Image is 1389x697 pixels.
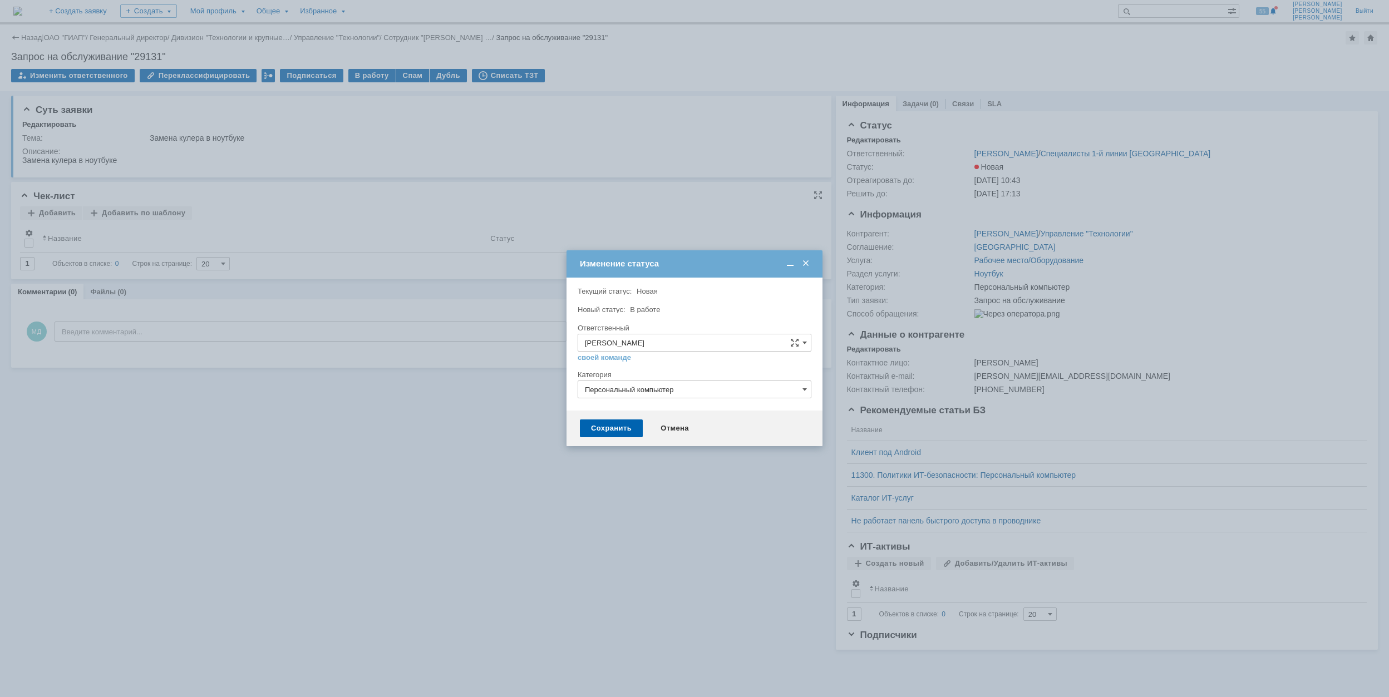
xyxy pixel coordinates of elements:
[630,305,660,314] span: В работе
[578,287,632,295] label: Текущий статус:
[580,259,811,269] div: Изменение статуса
[790,338,799,347] span: Сложная форма
[578,371,809,378] div: Категория
[578,353,631,362] a: своей команде
[785,259,796,269] span: Свернуть (Ctrl + M)
[578,305,625,314] label: Новый статус:
[637,287,658,295] span: Новая
[800,259,811,269] span: Закрыть
[578,324,809,332] div: Ответственный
